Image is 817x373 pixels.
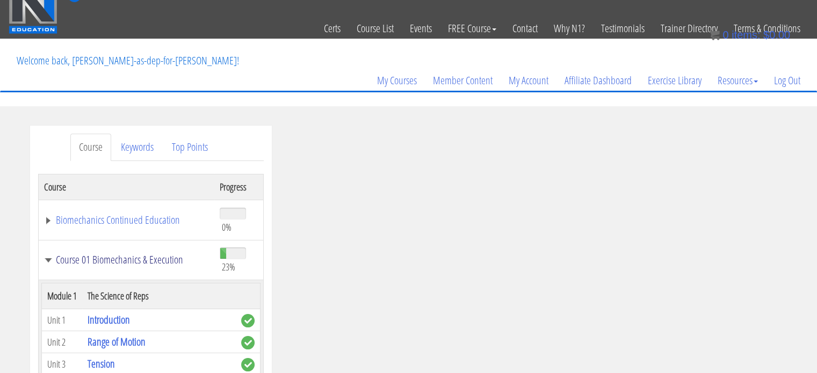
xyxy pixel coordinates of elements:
[241,336,255,349] span: complete
[44,254,209,265] a: Course 01 Biomechanics & Execution
[241,314,255,327] span: complete
[640,55,710,106] a: Exercise Library
[722,29,728,41] span: 0
[241,358,255,371] span: complete
[369,55,425,106] a: My Courses
[546,2,593,55] a: Why N1?
[556,55,640,106] a: Affiliate Dashboard
[709,29,790,41] a: 0 items: $0.00
[41,331,82,353] td: Unit 2
[88,334,146,349] a: Range of Motion
[440,2,504,55] a: FREE Course
[710,55,766,106] a: Resources
[402,2,440,55] a: Events
[163,134,216,161] a: Top Points
[214,174,263,200] th: Progress
[44,215,209,225] a: Biomechanics Continued Education
[732,29,760,41] span: items:
[501,55,556,106] a: My Account
[82,283,236,309] th: The Science of Reps
[222,221,232,233] span: 0%
[653,2,726,55] a: Trainer Directory
[709,30,720,40] img: icon11.png
[425,55,501,106] a: Member Content
[763,29,769,41] span: $
[726,2,808,55] a: Terms & Conditions
[88,356,115,371] a: Tension
[222,261,235,273] span: 23%
[766,55,808,106] a: Log Out
[38,174,214,200] th: Course
[349,2,402,55] a: Course List
[41,309,82,331] td: Unit 1
[593,2,653,55] a: Testimonials
[316,2,349,55] a: Certs
[9,39,247,82] p: Welcome back, [PERSON_NAME]-as-dep-for-[PERSON_NAME]!
[41,283,82,309] th: Module 1
[88,312,130,327] a: Introduction
[112,134,162,161] a: Keywords
[763,29,790,41] bdi: 0.00
[504,2,546,55] a: Contact
[70,134,111,161] a: Course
